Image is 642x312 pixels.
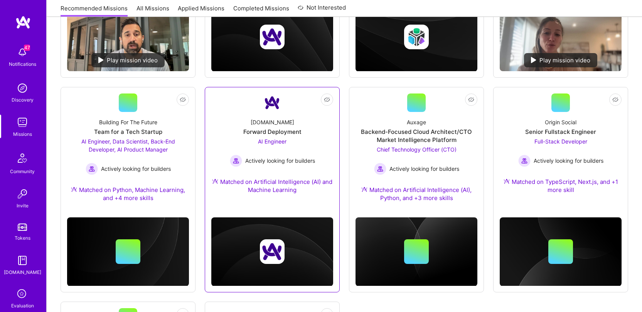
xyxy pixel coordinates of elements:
[67,217,189,286] img: cover
[504,178,510,184] img: Ateam Purple Icon
[15,186,30,202] img: Invite
[178,4,224,17] a: Applied Missions
[233,4,289,17] a: Completed Missions
[500,93,622,203] a: Origin SocialSenior Fullstack EngineerFull-Stack Developer Actively looking for buildersActively ...
[389,165,459,173] span: Actively looking for builders
[17,202,29,210] div: Invite
[180,97,186,103] i: icon EyeClosed
[212,178,218,184] img: Ateam Purple Icon
[356,128,477,144] div: Backend-Focused Cloud Architect/CTO Market Intelligence Platform
[361,186,367,192] img: Ateam Purple Icon
[612,97,618,103] i: icon EyeClosed
[15,80,30,96] img: discovery
[534,138,587,145] span: Full-Stack Developer
[12,96,34,104] div: Discovery
[356,93,477,211] a: AuxageBackend-Focused Cloud Architect/CTO Market Intelligence PlatformChief Technology Officer (C...
[98,57,104,63] img: play
[245,157,315,165] span: Actively looking for builders
[468,97,474,103] i: icon EyeClosed
[404,25,429,49] img: Company logo
[91,53,165,67] div: Play mission video
[211,178,333,194] div: Matched on Artificial Intelligence (AI) and Machine Learning
[500,3,622,71] img: No Mission
[407,118,426,126] div: Auxage
[260,239,285,264] img: Company logo
[356,217,477,286] img: cover
[377,146,457,153] span: Chief Technology Officer (CTO)
[15,234,30,242] div: Tokens
[136,4,169,17] a: All Missions
[13,130,32,138] div: Missions
[71,186,77,192] img: Ateam Purple Icon
[11,302,34,310] div: Evaluation
[15,15,31,29] img: logo
[101,165,171,173] span: Actively looking for builders
[251,118,294,126] div: [DOMAIN_NAME]
[15,253,30,268] img: guide book
[230,155,242,167] img: Actively looking for builders
[518,155,531,167] img: Actively looking for builders
[500,178,622,194] div: Matched on TypeScript, Next.js, and +1 more skill
[534,157,603,165] span: Actively looking for builders
[13,149,32,167] img: Community
[298,3,346,17] a: Not Interested
[4,268,41,276] div: [DOMAIN_NAME]
[524,53,597,67] div: Play mission video
[263,93,281,112] img: Company Logo
[525,128,596,136] div: Senior Fullstack Engineer
[18,224,27,231] img: tokens
[99,118,157,126] div: Building For The Future
[15,45,30,60] img: bell
[81,138,175,153] span: AI Engineer, Data Scientist, Back-End Developer, AI Product Manager
[500,217,622,286] img: cover
[260,25,285,49] img: Company logo
[15,287,30,302] i: icon SelectionTeam
[211,93,333,203] a: Company Logo[DOMAIN_NAME]Forward DeploymentAI Engineer Actively looking for buildersActively look...
[258,138,286,145] span: AI Engineer
[15,115,30,130] img: teamwork
[9,60,36,68] div: Notifications
[24,45,30,51] span: 47
[243,128,302,136] div: Forward Deployment
[67,3,189,71] img: No Mission
[324,97,330,103] i: icon EyeClosed
[67,186,189,202] div: Matched on Python, Machine Learning, and +4 more skills
[211,217,333,286] img: cover
[356,186,477,202] div: Matched on Artificial Intelligence (AI), Python, and +3 more skills
[531,57,536,63] img: play
[86,163,98,175] img: Actively looking for builders
[94,128,162,136] div: Team for a Tech Startup
[67,93,189,211] a: Building For The FutureTeam for a Tech StartupAI Engineer, Data Scientist, Back-End Developer, AI...
[61,4,128,17] a: Recommended Missions
[10,167,35,175] div: Community
[545,118,576,126] div: Origin Social
[374,163,386,175] img: Actively looking for builders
